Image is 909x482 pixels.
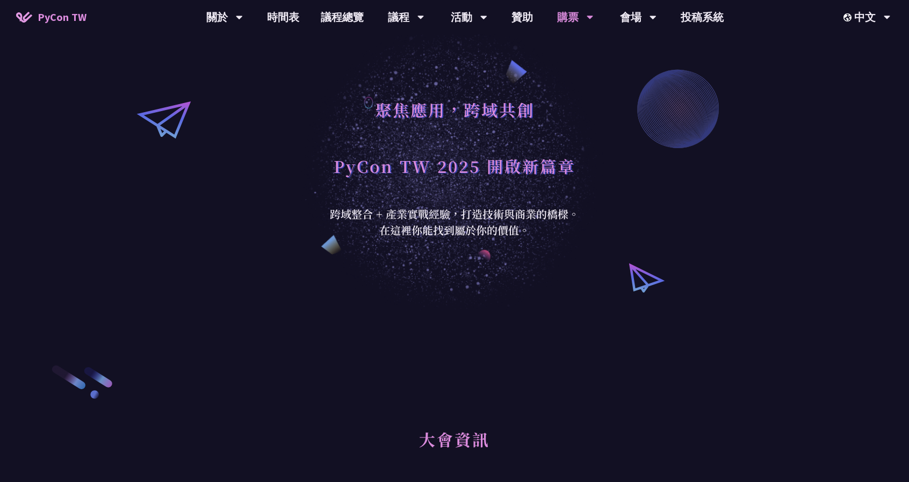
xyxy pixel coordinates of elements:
[5,4,97,31] a: PyCon TW
[843,13,854,21] img: Locale Icon
[38,9,86,25] span: PyCon TW
[174,418,735,477] h2: 大會資訊
[334,150,575,182] h1: PyCon TW 2025 開啟新篇章
[16,12,32,23] img: Home icon of PyCon TW 2025
[323,206,586,238] div: 跨域整合 + 產業實戰經驗，打造技術與商業的橋樑。 在這裡你能找到屬於你的價值。
[375,93,535,126] h1: 聚焦應用，跨域共創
